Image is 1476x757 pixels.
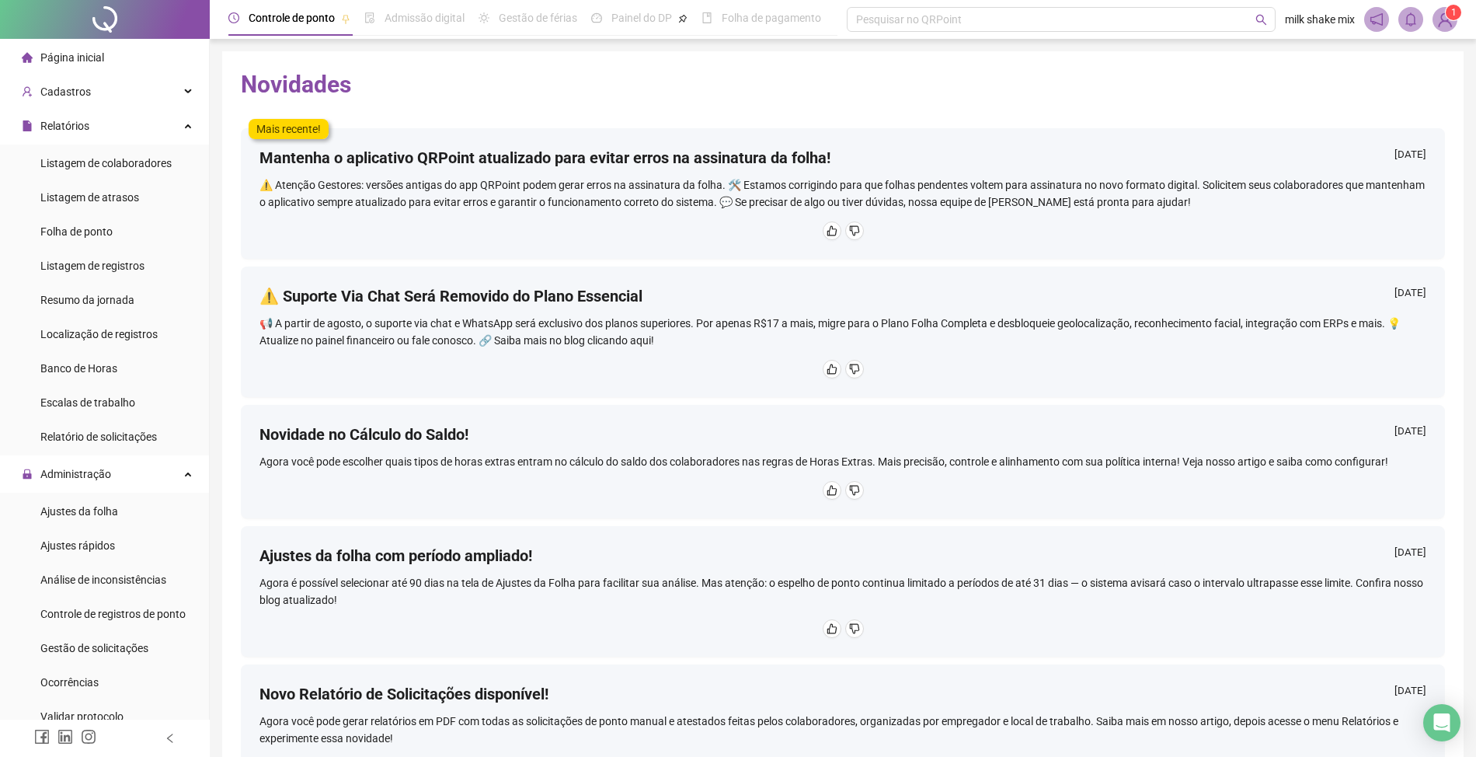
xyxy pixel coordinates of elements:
div: Agora é possível selecionar até 90 dias na tela de Ajustes da Folha para facilitar sua análise. M... [259,574,1426,609]
h4: ⚠️ Suporte Via Chat Será Removido do Plano Essencial [259,285,642,307]
span: like [827,225,837,236]
span: Resumo da jornada [40,294,134,306]
span: like [827,623,837,634]
span: Listagem de colaboradores [40,157,172,169]
span: dislike [849,225,860,236]
span: Validar protocolo [40,710,124,723]
span: dashboard [591,12,602,23]
span: notification [1370,12,1384,26]
span: dislike [849,485,860,496]
div: Agora você pode gerar relatórios em PDF com todas as solicitações de ponto manual e atestados fei... [259,713,1426,747]
span: dislike [849,623,860,634]
span: Gestão de solicitações [40,642,148,654]
span: dislike [849,364,860,375]
span: facebook [34,729,50,745]
span: like [827,364,837,375]
h4: Novo Relatório de Solicitações disponível! [259,683,548,705]
div: Open Intercom Messenger [1423,704,1460,741]
span: pushpin [341,14,350,23]
span: pushpin [678,14,688,23]
span: Ajustes da folha [40,505,118,518]
span: home [22,52,33,63]
div: [DATE] [1394,424,1426,443]
span: like [827,485,837,496]
h4: Ajustes da folha com período ampliado! [259,545,532,567]
span: bell [1404,12,1418,26]
span: Controle de registros de ponto [40,608,186,620]
div: ⚠️ Atenção Gestores: versões antigas do app QRPoint podem gerar erros na assinatura da folha. 🛠️ ... [259,176,1426,211]
span: book [701,12,712,23]
span: Folha de ponto [40,225,113,238]
span: Cadastros [40,85,91,98]
h2: Novidades [241,70,1445,99]
div: [DATE] [1394,683,1426,703]
span: Gestão de férias [499,12,577,24]
span: Banco de Horas [40,362,117,375]
span: Administração [40,468,111,480]
span: sun [479,12,489,23]
span: user-add [22,86,33,97]
span: 1 [1451,7,1457,18]
span: Painel do DP [611,12,672,24]
span: Página inicial [40,51,104,64]
h4: Mantenha o aplicativo QRPoint atualizado para evitar erros na assinatura da folha! [259,147,830,169]
span: Escalas de trabalho [40,396,135,409]
span: Listagem de registros [40,260,144,272]
span: left [165,733,176,744]
span: file-done [364,12,375,23]
div: [DATE] [1394,147,1426,166]
span: Folha de pagamento [722,12,821,24]
h4: Novidade no Cálculo do Saldo! [259,424,468,445]
span: instagram [81,729,96,745]
span: Ajustes rápidos [40,539,115,552]
div: 📢 A partir de agosto, o suporte via chat e WhatsApp será exclusivo dos planos superiores. Por ape... [259,315,1426,349]
span: Localização de registros [40,328,158,340]
span: lock [22,469,33,480]
label: Mais recente! [249,119,329,139]
span: milk shake mix [1285,11,1355,28]
div: [DATE] [1394,285,1426,305]
span: Relatórios [40,120,89,132]
span: Relatório de solicitações [40,431,157,443]
img: 12208 [1433,8,1457,31]
span: Admissão digital [385,12,465,24]
span: Ocorrências [40,676,99,689]
span: Controle de ponto [249,12,335,24]
span: clock-circle [228,12,239,23]
span: Análise de inconsistências [40,574,166,586]
span: linkedin [57,729,73,745]
span: file [22,120,33,131]
div: Agora você pode escolher quais tipos de horas extras entram no cálculo do saldo dos colaboradores... [259,453,1426,470]
span: search [1255,14,1267,26]
sup: Atualize o seu contato no menu Meus Dados [1446,5,1461,20]
div: [DATE] [1394,545,1426,564]
span: Listagem de atrasos [40,191,139,204]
